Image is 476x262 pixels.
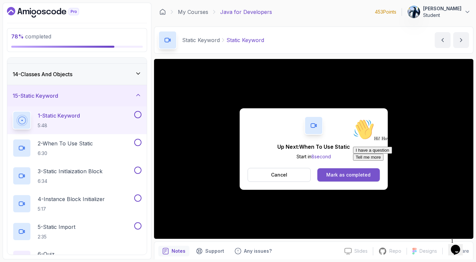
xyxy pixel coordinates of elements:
a: Dashboard [159,9,166,15]
button: notes button [158,246,189,256]
div: Mark as completed [326,172,371,178]
p: Static Keyword [182,36,220,44]
p: Designs [419,248,437,254]
iframe: chat widget [350,116,469,232]
span: 8 second [311,154,331,159]
img: :wave: [3,3,24,24]
span: 78 % [11,33,24,40]
button: Mark as completed [317,168,380,182]
img: user profile image [408,6,420,18]
p: 3 - Static Initlaization Block [38,167,102,175]
button: Tell me more [3,37,33,44]
span: completed [11,33,51,40]
p: 4 - Instance Block Initializer [38,195,105,203]
button: Cancel [248,168,311,182]
button: 1-Static Keyword5:48 [13,111,141,130]
p: 5:17 [38,206,105,212]
iframe: 1 - Static Keyword [154,59,473,239]
p: Support [205,248,224,254]
p: 5:48 [38,122,80,129]
span: Hi! How can we help? [3,20,65,25]
h3: 15 - Static Keyword [13,92,58,100]
p: Student [423,12,461,19]
p: [PERSON_NAME] [423,5,461,12]
a: My Courses [178,8,208,16]
p: 6:34 [38,178,102,184]
a: Dashboard [7,7,94,18]
p: 1 - Static Keyword [38,112,80,120]
p: 6:30 [38,150,93,157]
p: 5 - Static Import [38,223,75,231]
button: user profile image[PERSON_NAME]Student [407,5,471,19]
p: Any issues? [244,248,272,254]
p: Notes [172,248,185,254]
button: 2-When To Use Static6:30 [13,139,141,157]
button: 15-Static Keyword [7,85,147,106]
p: Up Next: When To Use Static [277,143,350,151]
button: 14-Classes And Objects [7,64,147,85]
p: Start in [277,153,350,160]
button: Feedback button [231,246,276,256]
p: 6 - Quiz [38,250,55,258]
button: 3-Static Initlaization Block6:34 [13,167,141,185]
button: next content [453,32,469,48]
div: 👋Hi! How can we help?I have a questionTell me more [3,3,122,44]
button: previous content [435,32,451,48]
p: 2 - When To Use Static [38,139,93,147]
p: 2:35 [38,234,75,240]
p: Java for Developers [220,8,272,16]
h3: 14 - Classes And Objects [13,70,72,78]
iframe: chat widget [448,236,469,255]
p: Repo [389,248,401,254]
p: 453 Points [375,9,396,15]
button: 5-Static Import2:35 [13,222,141,241]
button: Support button [192,246,228,256]
p: Slides [354,248,368,254]
button: I have a question [3,30,42,37]
button: 4-Instance Block Initializer5:17 [13,194,141,213]
button: Share [442,248,469,254]
p: Static Keyword [226,36,264,44]
p: Cancel [271,172,287,178]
